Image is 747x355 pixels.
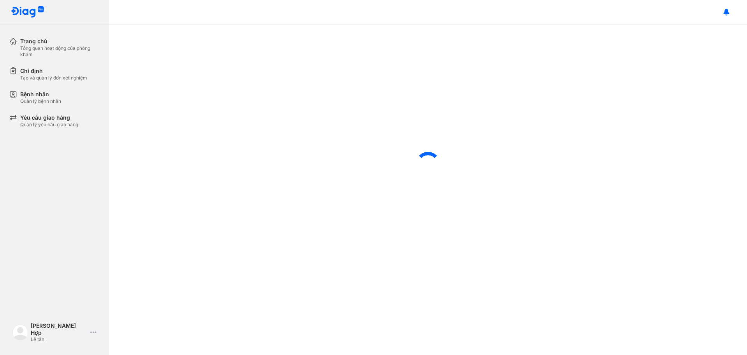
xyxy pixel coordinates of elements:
[31,322,87,336] div: [PERSON_NAME] Hợp
[20,122,78,128] div: Quản lý yêu cầu giao hàng
[20,114,78,122] div: Yêu cầu giao hàng
[20,37,100,45] div: Trang chủ
[11,6,44,18] img: logo
[20,45,100,58] div: Tổng quan hoạt động của phòng khám
[20,98,61,104] div: Quản lý bệnh nhân
[20,75,87,81] div: Tạo và quản lý đơn xét nghiệm
[12,325,28,340] img: logo
[20,90,61,98] div: Bệnh nhân
[31,336,87,343] div: Lễ tân
[20,67,87,75] div: Chỉ định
